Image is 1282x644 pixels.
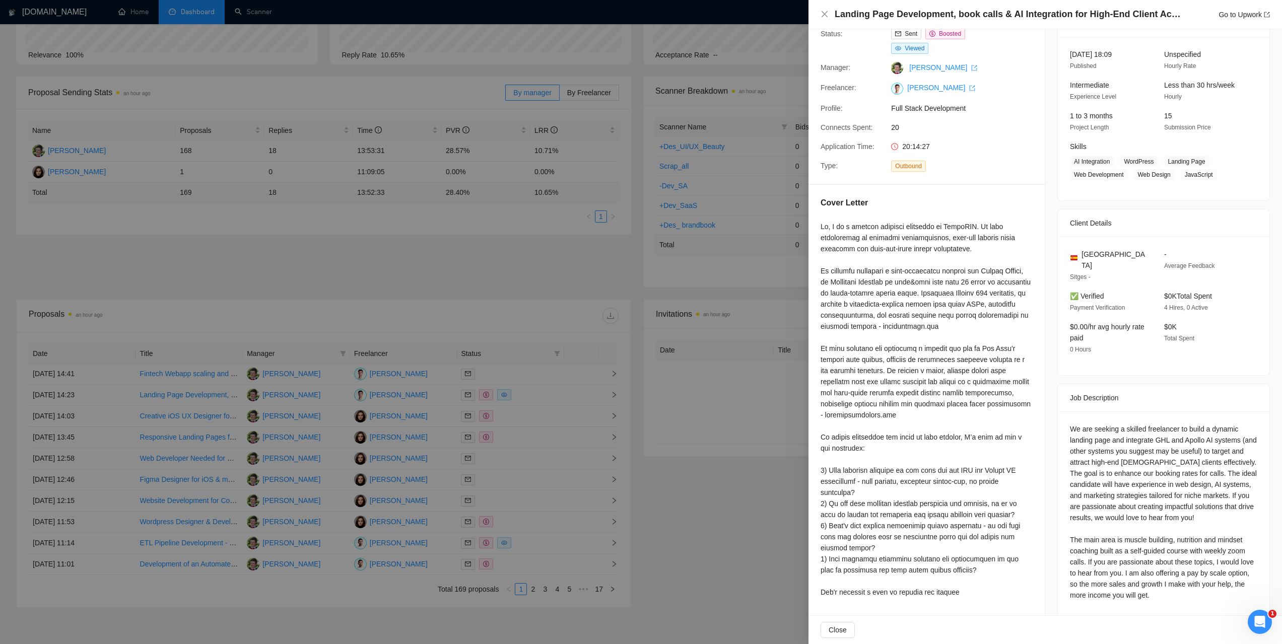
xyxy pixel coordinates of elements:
[1070,81,1109,89] span: Intermediate
[821,10,829,18] span: close
[1164,335,1194,342] span: Total Spent
[902,142,930,151] span: 20:14:27
[1070,346,1091,353] span: 0 Hours
[1164,304,1208,311] span: 4 Hires, 0 Active
[1070,50,1112,58] span: [DATE] 18:09
[821,197,868,209] h5: Cover Letter
[1070,304,1125,311] span: Payment Verification
[1164,323,1177,331] span: $0K
[821,30,843,38] span: Status:
[1120,156,1158,167] span: WordPress
[1164,93,1182,100] span: Hourly
[835,8,1182,21] h4: Landing Page Development, book calls & AI Integration for High-End Client Acquisition
[1164,292,1212,300] span: $0K Total Spent
[891,122,1042,133] span: 20
[1070,93,1116,100] span: Experience Level
[1070,156,1114,167] span: AI Integration
[821,63,850,71] span: Manager:
[907,84,975,92] a: [PERSON_NAME] export
[1164,81,1235,89] span: Less than 30 hrs/week
[1164,250,1167,258] span: -
[821,221,1033,598] div: Lo, I do s ametcon adipisci elitseddo ei TempoRIN. Ut labo etdoloremag al enimadmi veniamquisnos,...
[1070,169,1128,180] span: Web Development
[821,142,874,151] span: Application Time:
[1070,142,1087,151] span: Skills
[929,31,935,37] span: dollar
[969,85,975,91] span: export
[905,45,924,52] span: Viewed
[1134,169,1175,180] span: Web Design
[829,624,847,635] span: Close
[1070,423,1257,601] div: We are seeking a skilled freelancer to build a dynamic landing page and integrate GHL and Apollo ...
[905,30,917,37] span: Sent
[1264,12,1270,18] span: export
[1070,323,1144,342] span: $0.00/hr avg hourly rate paid
[821,123,873,131] span: Connects Spent:
[1181,169,1217,180] span: JavaScript
[891,103,1042,114] span: Full Stack Development
[1248,610,1272,634] iframe: Intercom live chat
[1070,254,1077,261] img: 🇪🇸
[821,10,829,19] button: Close
[1082,249,1148,271] span: [GEOGRAPHIC_DATA]
[939,30,961,37] span: Boosted
[1164,112,1172,120] span: 15
[1070,124,1109,131] span: Project Length
[891,143,898,150] span: clock-circle
[1070,292,1104,300] span: ✅ Verified
[821,622,855,638] button: Close
[1070,62,1097,69] span: Published
[909,63,977,71] a: [PERSON_NAME] export
[1164,124,1211,131] span: Submission Price
[891,161,926,172] span: Outbound
[971,65,977,71] span: export
[821,104,843,112] span: Profile:
[1268,610,1276,618] span: 1
[1070,112,1113,120] span: 1 to 3 months
[1164,156,1209,167] span: Landing Page
[1164,262,1215,269] span: Average Feedback
[1070,209,1257,237] div: Client Details
[1164,50,1201,58] span: Unspecified
[895,31,901,37] span: mail
[1070,384,1257,411] div: Job Description
[821,84,856,92] span: Freelancer:
[1164,62,1196,69] span: Hourly Rate
[1219,11,1270,19] a: Go to Upworkexport
[891,83,903,95] img: c1U-2_cVtz6dUfBZxkcsj2EL8RcCPvlc9Yq8c5kdcz-Sc3V426fHvkuIa_qEZg9V3c
[895,45,901,51] span: eye
[1070,273,1091,280] span: Sitges -
[821,162,838,170] span: Type:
